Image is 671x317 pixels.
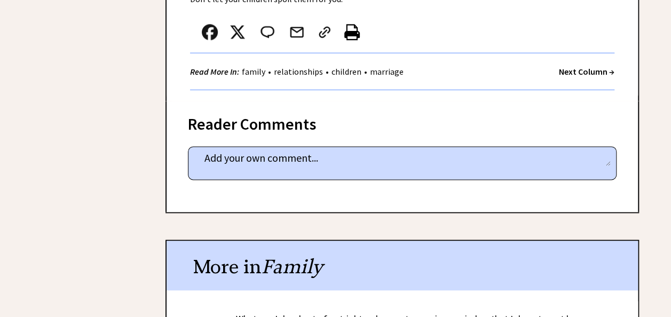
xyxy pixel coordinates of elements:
[317,24,333,40] img: link_02.png
[258,24,277,40] img: message_round%202.png
[329,66,364,77] a: children
[202,24,218,40] img: facebook.png
[271,66,326,77] a: relationships
[188,113,617,130] div: Reader Comments
[289,24,305,40] img: mail.png
[262,255,323,279] span: Family
[239,66,268,77] a: family
[190,66,239,77] strong: Read More In:
[344,24,360,40] img: printer%20icon.png
[190,65,406,78] div: • • •
[230,24,246,40] img: x_small.png
[167,241,638,290] div: More in
[367,66,406,77] a: marriage
[559,66,614,77] a: Next Column →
